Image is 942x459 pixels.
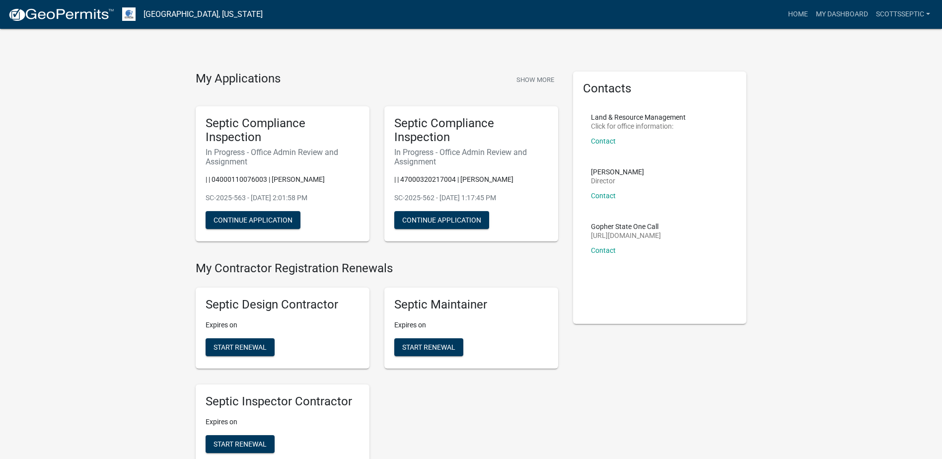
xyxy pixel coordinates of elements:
[591,246,616,254] a: Contact
[812,5,872,24] a: My Dashboard
[122,7,136,21] img: Otter Tail County, Minnesota
[402,343,455,351] span: Start Renewal
[206,417,360,427] p: Expires on
[144,6,263,23] a: [GEOGRAPHIC_DATA], [US_STATE]
[591,177,644,184] p: Director
[394,298,548,312] h5: Septic Maintainer
[591,192,616,200] a: Contact
[394,211,489,229] button: Continue Application
[583,81,737,96] h5: Contacts
[206,211,300,229] button: Continue Application
[394,338,463,356] button: Start Renewal
[591,123,686,130] p: Click for office information:
[206,338,275,356] button: Start Renewal
[206,298,360,312] h5: Septic Design Contractor
[394,116,548,145] h5: Septic Compliance Inspection
[512,72,558,88] button: Show More
[214,343,267,351] span: Start Renewal
[206,435,275,453] button: Start Renewal
[196,261,558,276] h4: My Contractor Registration Renewals
[591,232,661,239] p: [URL][DOMAIN_NAME]
[394,193,548,203] p: SC-2025-562 - [DATE] 1:17:45 PM
[394,174,548,185] p: | | 47000320217004 | [PERSON_NAME]
[591,137,616,145] a: Contact
[591,114,686,121] p: Land & Resource Management
[196,72,281,86] h4: My Applications
[206,116,360,145] h5: Septic Compliance Inspection
[206,148,360,166] h6: In Progress - Office Admin Review and Assignment
[591,223,661,230] p: Gopher State One Call
[206,320,360,330] p: Expires on
[214,440,267,448] span: Start Renewal
[872,5,934,24] a: scottsseptic
[206,193,360,203] p: SC-2025-563 - [DATE] 2:01:58 PM
[206,174,360,185] p: | | 04000110076003 | [PERSON_NAME]
[591,168,644,175] p: [PERSON_NAME]
[394,148,548,166] h6: In Progress - Office Admin Review and Assignment
[206,394,360,409] h5: Septic Inspector Contractor
[394,320,548,330] p: Expires on
[784,5,812,24] a: Home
